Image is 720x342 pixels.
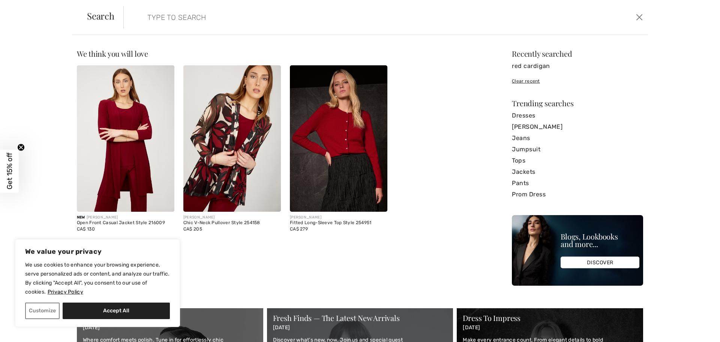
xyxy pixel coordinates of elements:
img: Chic V-Neck Pullover Style 254158. Cabernet/black [183,65,281,212]
span: New [77,215,85,220]
p: We value your privacy [25,247,170,256]
p: [DATE] [463,325,637,331]
img: Fitted Long-Sleeve Top Style 254951. Deep cherry [290,65,387,212]
div: [PERSON_NAME] [183,215,281,220]
div: Open Front Casual Jacket Style 216009 [77,220,174,226]
p: [DATE] [273,325,447,331]
span: We think you will love [77,48,148,59]
span: CA$ 205 [183,226,202,232]
input: TYPE TO SEARCH [142,6,511,29]
div: Dress To Impress [463,314,637,322]
div: We value your privacy [15,239,180,327]
div: [PERSON_NAME] [77,215,174,220]
span: Get 15% off [5,153,14,190]
div: Blogs, Lookbooks and more... [561,233,639,248]
div: [PERSON_NAME] [290,215,387,220]
img: Blogs, Lookbooks and more... [512,215,643,286]
a: Dresses [512,110,643,121]
span: Chat [16,5,32,12]
div: Clear recent [512,78,643,84]
a: [PERSON_NAME] [512,121,643,133]
button: Close [634,11,645,23]
a: Jackets [512,166,643,178]
div: Trending Shopping Events [77,295,643,302]
p: We use cookies to enhance your browsing experience, serve personalized ads or content, and analyz... [25,261,170,297]
a: Prom Dress [512,189,643,200]
button: Customize [25,303,60,319]
div: DISCOVER [561,257,639,268]
button: Accept All [63,303,170,319]
p: [DATE] [83,325,257,331]
span: Search [87,11,114,20]
a: Privacy Policy [47,288,84,295]
span: CA$ 279 [290,226,308,232]
img: Open Front Casual Jacket Style 216009. Cabernet [77,65,174,212]
a: Tops [512,155,643,166]
span: CA$ 130 [77,226,95,232]
button: Close teaser [17,143,25,151]
div: Trending searches [512,99,643,107]
a: red cardigan [512,60,643,72]
div: Chic V-Neck Pullover Style 254158 [183,220,281,226]
div: Recently searched [512,50,643,57]
div: Fresh Finds — The Latest New Arrivals [273,314,447,322]
a: Pants [512,178,643,189]
a: Jumpsuit [512,144,643,155]
a: Jeans [512,133,643,144]
div: Fitted Long-Sleeve Top Style 254951 [290,220,387,226]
